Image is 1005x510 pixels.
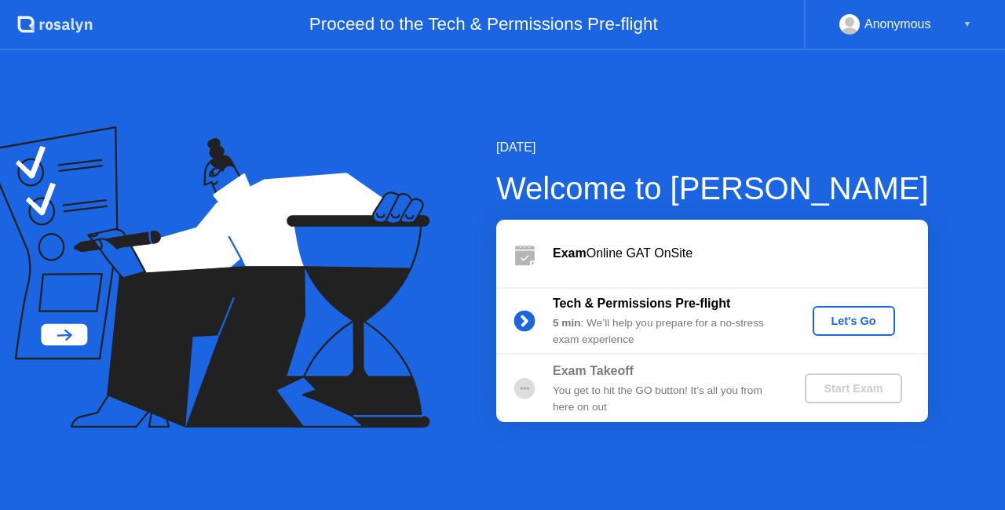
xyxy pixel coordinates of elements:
button: Let's Go [813,306,895,336]
div: Start Exam [811,382,895,395]
div: ▼ [963,14,971,35]
div: [DATE] [496,138,929,157]
div: Anonymous [864,14,931,35]
div: : We’ll help you prepare for a no-stress exam experience [553,315,779,348]
b: Exam [553,246,587,260]
div: Online GAT OnSite [553,244,928,263]
b: 5 min [553,317,581,329]
div: Welcome to [PERSON_NAME] [496,165,929,212]
b: Tech & Permissions Pre-flight [553,297,730,310]
div: Let's Go [819,315,889,327]
b: Exam Takeoff [553,364,634,377]
button: Start Exam [805,373,901,403]
div: You get to hit the GO button! It’s all you from here on out [553,383,779,415]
